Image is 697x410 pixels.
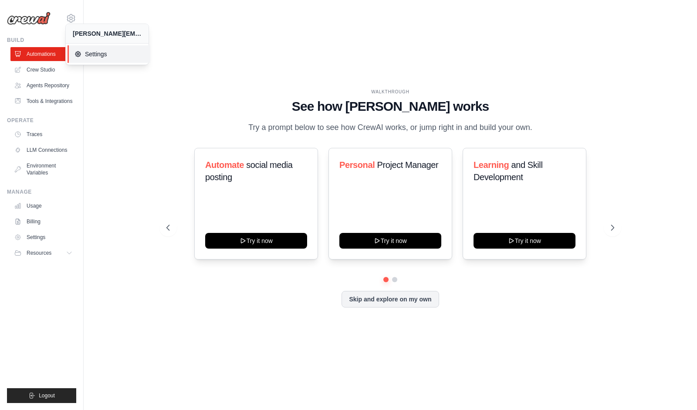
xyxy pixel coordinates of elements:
[68,45,150,63] a: Settings
[74,50,143,58] span: Settings
[474,233,575,249] button: Try it now
[10,246,76,260] button: Resources
[205,160,244,170] span: Automate
[653,368,697,410] iframe: Chat Widget
[10,63,76,77] a: Crew Studio
[10,230,76,244] a: Settings
[10,159,76,180] a: Environment Variables
[377,160,439,170] span: Project Manager
[342,291,439,307] button: Skip and explore on my own
[474,160,542,182] span: and Skill Development
[244,121,537,134] p: Try a prompt below to see how CrewAI works, or jump right in and build your own.
[166,99,614,114] h1: See how [PERSON_NAME] works
[10,215,76,229] a: Billing
[7,388,76,403] button: Logout
[7,37,76,44] div: Build
[27,249,51,256] span: Resources
[205,233,307,249] button: Try it now
[474,160,509,170] span: Learning
[205,160,293,182] span: social media posting
[39,392,55,399] span: Logout
[166,89,614,95] div: WALKTHROUGH
[7,188,76,195] div: Manage
[339,233,441,249] button: Try it now
[7,12,51,25] img: Logo
[10,94,76,108] a: Tools & Integrations
[73,29,142,38] div: [PERSON_NAME][EMAIL_ADDRESS][PERSON_NAME][DOMAIN_NAME]
[10,47,76,61] a: Automations
[10,143,76,157] a: LLM Connections
[7,117,76,124] div: Operate
[10,79,76,92] a: Agents Repository
[10,199,76,213] a: Usage
[10,127,76,141] a: Traces
[339,160,375,170] span: Personal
